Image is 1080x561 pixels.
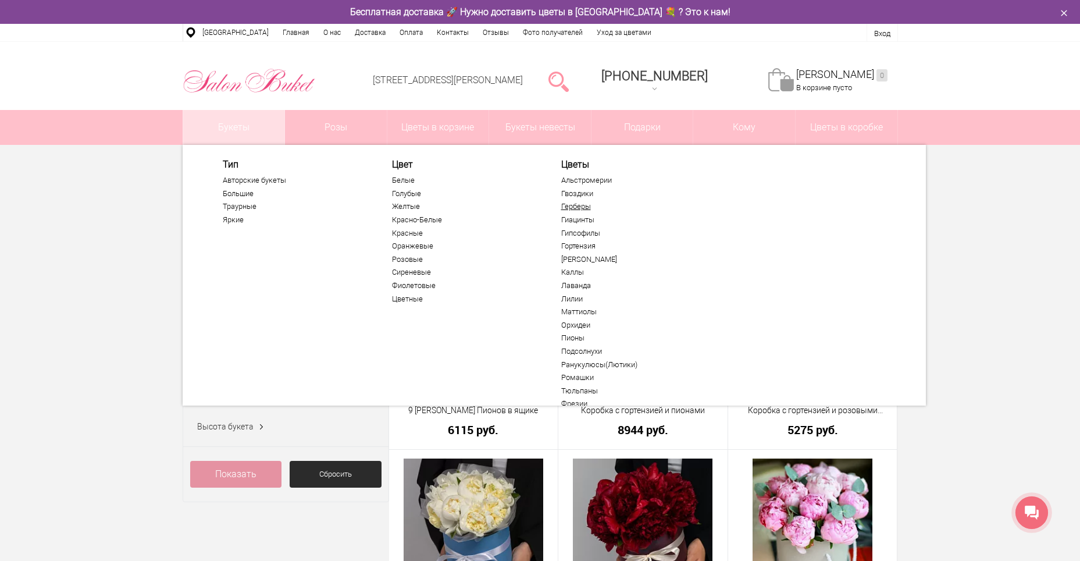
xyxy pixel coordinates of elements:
a: [STREET_ADDRESS][PERSON_NAME] [373,74,523,86]
a: О нас [316,24,348,41]
span: [PHONE_NUMBER] [601,69,708,83]
a: [PHONE_NUMBER] [594,65,715,98]
span: Высота букета [197,422,254,431]
a: Альстромерии [561,176,704,185]
a: Гортензия [561,242,704,251]
a: Тюльпаны [561,386,704,396]
a: Цветы в корзине [387,110,489,145]
a: Доставка [348,24,393,41]
a: Оранжевые [392,242,535,251]
a: 8944 руб. [566,424,720,436]
span: Кому [693,110,795,145]
a: Голубые [392,189,535,198]
a: Авторские букеты [223,176,366,185]
a: Оплата [393,24,430,41]
a: Фрезии [561,399,704,409]
a: Лаванда [561,281,704,290]
a: Цветы [561,159,704,170]
a: Отзывы [476,24,516,41]
a: Подсолнухи [561,347,704,356]
a: Букеты [183,110,285,145]
a: Ромашки [561,373,704,382]
a: Яркие [223,215,366,225]
a: Розы [285,110,387,145]
a: Пионы [561,333,704,343]
a: Желтые [392,202,535,211]
a: Траурные [223,202,366,211]
a: [PERSON_NAME] [796,68,887,81]
a: Гиацинты [561,215,704,225]
a: Коробка с гортензией и розовыми пионами [736,404,890,417]
a: [PERSON_NAME] [561,255,704,264]
a: Подарки [591,110,693,145]
a: Сбросить [290,461,382,488]
a: Уход за цветами [590,24,658,41]
a: Сиреневые [392,268,535,277]
a: Показать [190,461,282,488]
a: Главная [276,24,316,41]
a: 6115 руб. [397,424,551,436]
div: Бесплатная доставка 🚀 Нужно доставить цветы в [GEOGRAPHIC_DATA] 💐 ? Это к нам! [174,6,907,18]
a: Белые [392,176,535,185]
span: Тип [223,159,366,170]
a: 9 [PERSON_NAME] Пионов в ящике [397,404,551,417]
a: [GEOGRAPHIC_DATA] [195,24,276,41]
ins: 0 [876,69,887,81]
a: Ранукулюсы(Лютики) [561,360,704,370]
a: Цветные [392,294,535,304]
a: Розовые [392,255,535,264]
a: Контакты [430,24,476,41]
a: Фиолетовые [392,281,535,290]
a: Букеты невесты [489,110,591,145]
span: Цвет [392,159,535,170]
a: Гипсофилы [561,229,704,238]
a: Большие [223,189,366,198]
a: 5275 руб. [736,424,890,436]
a: Маттиолы [561,307,704,317]
a: Орхидеи [561,321,704,330]
img: Цветы Нижний Новгород [183,66,316,96]
a: Красные [392,229,535,238]
a: Герберы [561,202,704,211]
a: Гвоздики [561,189,704,198]
a: Фото получателей [516,24,590,41]
a: Лилии [561,294,704,304]
a: Красно-Белые [392,215,535,225]
a: Коробка с гортензией и пионами [566,404,720,417]
a: Каллы [561,268,704,277]
span: В корзине пусто [796,83,852,92]
a: Вход [874,29,890,38]
a: Цветы в коробке [796,110,897,145]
